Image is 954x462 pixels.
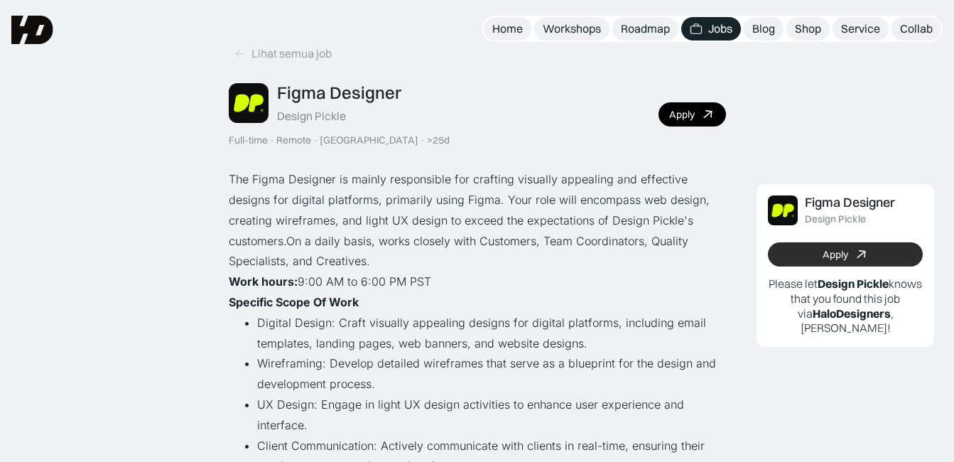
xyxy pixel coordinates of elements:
[621,21,670,36] div: Roadmap
[257,313,726,354] li: Digital Design: Craft visually appealing designs for digital platforms, including email templates...
[805,195,895,210] div: Figma Designer
[543,21,601,36] div: Workshops
[708,21,732,36] div: Jobs
[752,21,775,36] div: Blog
[229,292,726,313] p: ‍
[891,17,941,41] a: Collab
[669,109,695,121] div: Apply
[229,295,359,309] strong: Specific Scope Of Work
[257,394,726,436] li: UX Design: Engage in light UX design activities to enhance user experience and interface.
[277,82,401,103] div: Figma Designer
[257,353,726,394] li: Wireframing: Develop detailed wireframes that serve as a blueprint for the design and development...
[612,17,678,41] a: Roadmap
[277,109,346,124] div: Design Pickle
[229,272,726,292] p: ‍ 9:00 AM to 6:00 PM PST
[276,134,311,146] div: Remote
[313,134,318,146] div: ·
[484,17,531,41] a: Home
[768,276,923,335] p: Please let knows that you found this job via , [PERSON_NAME]!
[658,102,726,127] a: Apply
[229,42,337,65] a: Lihat semua job
[813,306,891,321] b: HaloDesigners
[229,274,298,289] strong: Work hours:
[841,21,880,36] div: Service
[823,249,848,261] div: Apply
[534,17,609,41] a: Workshops
[805,213,866,225] div: Design Pickle
[320,134,418,146] div: [GEOGRAPHIC_DATA]
[768,195,798,225] img: Job Image
[833,17,889,41] a: Service
[786,17,830,41] a: Shop
[795,21,821,36] div: Shop
[818,276,889,291] b: Design Pickle
[744,17,784,41] a: Blog
[229,169,726,272] p: The Figma Designer is mainly responsible for crafting visually appealing and effective designs fo...
[251,46,332,61] div: Lihat semua job
[768,242,923,267] a: Apply
[229,134,268,146] div: Full-time
[420,134,425,146] div: ·
[229,83,269,123] img: Job Image
[900,21,933,36] div: Collab
[681,17,741,41] a: Jobs
[427,134,450,146] div: >25d
[269,134,275,146] div: ·
[492,21,523,36] div: Home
